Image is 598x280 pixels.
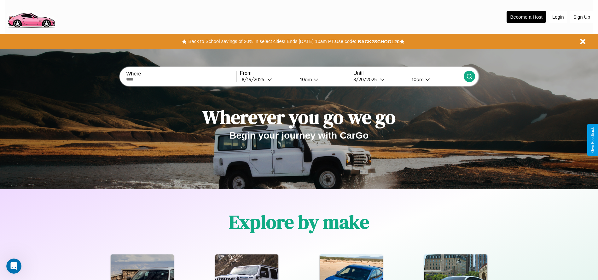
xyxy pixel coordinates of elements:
button: Back to School savings of 20% in select cities! Ends [DATE] 10am PT.Use code: [187,37,357,46]
b: BACK2SCHOOL20 [358,39,400,44]
button: 10am [407,76,464,83]
iframe: Intercom live chat [6,259,21,274]
div: Give Feedback [590,127,595,153]
label: Until [353,70,463,76]
button: Become a Host [507,11,546,23]
button: Login [549,11,567,23]
div: 10am [297,76,314,82]
label: Where [126,71,236,77]
button: 8/19/2025 [240,76,295,83]
img: logo [5,3,58,29]
div: 10am [409,76,425,82]
label: From [240,70,350,76]
button: 10am [295,76,350,83]
h1: Explore by make [229,209,369,235]
div: 8 / 19 / 2025 [242,76,267,82]
div: 8 / 20 / 2025 [353,76,380,82]
button: Sign Up [570,11,593,23]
